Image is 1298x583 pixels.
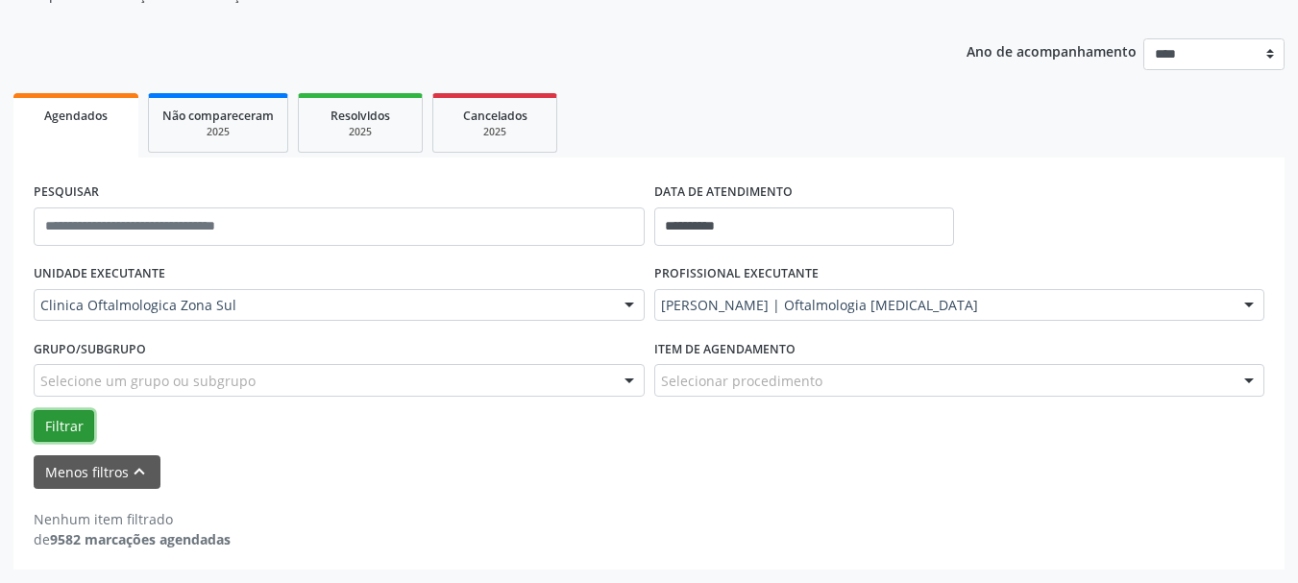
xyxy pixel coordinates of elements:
[44,108,108,124] span: Agendados
[162,125,274,139] div: 2025
[34,455,160,489] button: Menos filtroskeyboard_arrow_up
[312,125,408,139] div: 2025
[654,178,793,207] label: DATA DE ATENDIMENTO
[34,509,231,529] div: Nenhum item filtrado
[34,178,99,207] label: PESQUISAR
[129,461,150,482] i: keyboard_arrow_up
[661,371,822,391] span: Selecionar procedimento
[331,108,390,124] span: Resolvidos
[654,334,796,364] label: Item de agendamento
[463,108,527,124] span: Cancelados
[654,259,819,289] label: PROFISSIONAL EXECUTANTE
[34,259,165,289] label: UNIDADE EXECUTANTE
[34,410,94,443] button: Filtrar
[40,296,605,315] span: Clinica Oftalmologica Zona Sul
[661,296,1226,315] span: [PERSON_NAME] | Oftalmologia [MEDICAL_DATA]
[50,530,231,548] strong: 9582 marcações agendadas
[40,371,256,391] span: Selecione um grupo ou subgrupo
[34,529,231,549] div: de
[967,38,1137,62] p: Ano de acompanhamento
[447,125,543,139] div: 2025
[34,334,146,364] label: Grupo/Subgrupo
[162,108,274,124] span: Não compareceram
